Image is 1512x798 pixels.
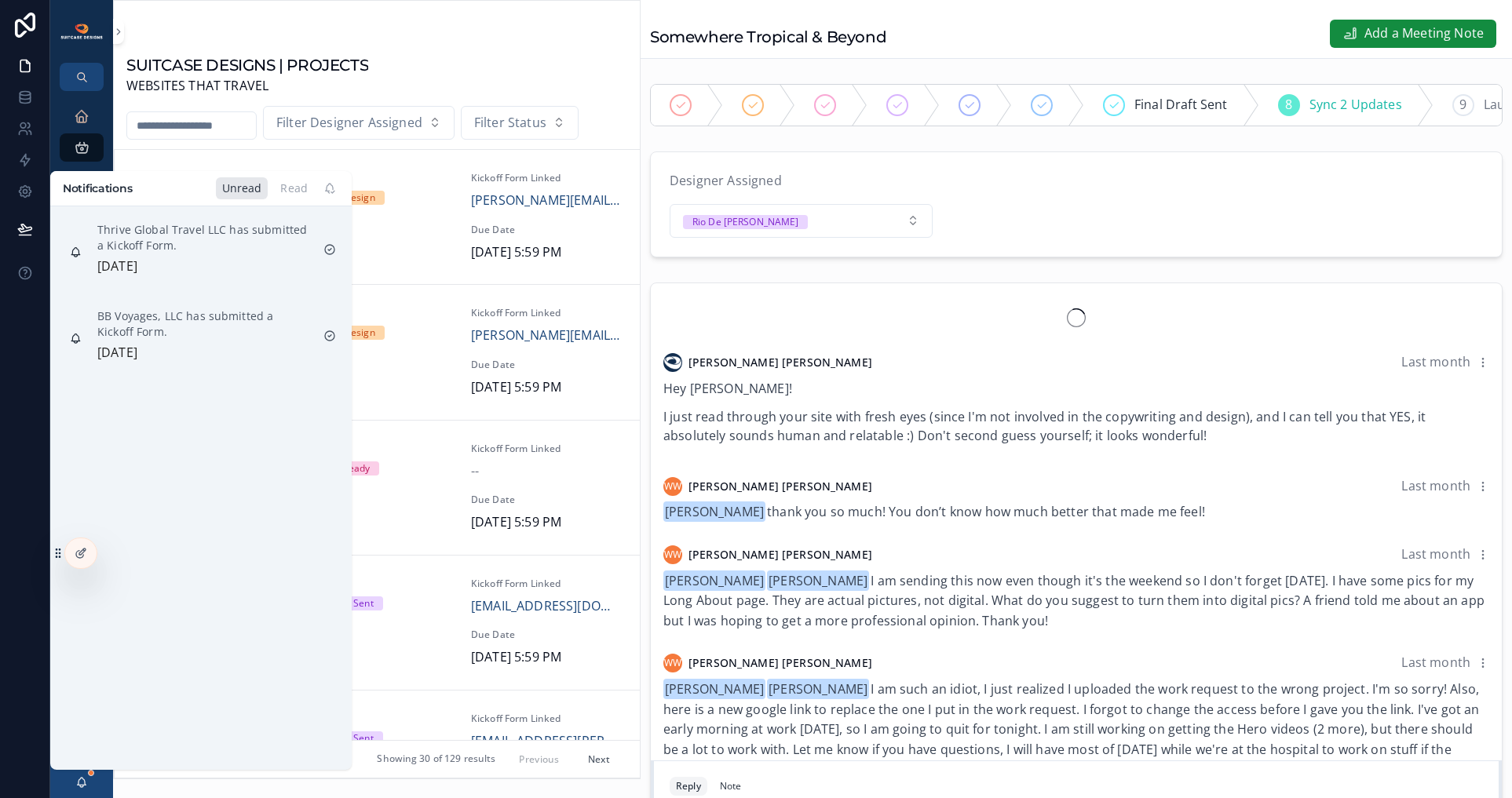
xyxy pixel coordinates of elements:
[471,172,621,184] span: Kickoff Form Linked
[1134,95,1228,115] span: Final Draft Sent
[714,777,747,796] button: Note
[302,307,452,319] span: Status
[1401,477,1470,494] span: Last month
[471,731,621,752] a: [EMAIL_ADDRESS][PERSON_NAME][DOMAIN_NAME]
[688,547,872,563] span: [PERSON_NAME] [PERSON_NAME]
[126,54,368,76] h1: SUITCASE DESIGNS | PROJECTS
[302,172,452,184] span: Status
[471,461,479,482] span: --
[663,679,765,699] span: [PERSON_NAME]
[670,172,782,189] span: Designer Assigned
[302,712,452,725] span: Status
[115,555,640,690] a: Project NameTopos TravelsStatus1st Draft SentKickoff Form Linked[EMAIL_ADDRESS][DOMAIN_NAME]Desig...
[663,503,1205,520] span: thank you so much! You don’t know how much better that made me feel!
[302,512,452,533] span: [DATE]
[670,204,933,239] button: Select Button
[216,177,268,199] div: Unread
[471,242,621,263] span: [DATE] 5:59 PM
[663,379,1489,398] p: Hey [PERSON_NAME]!
[302,359,452,371] span: Start Date
[63,180,132,196] h1: Notifications
[692,215,798,229] div: Rio De [PERSON_NAME]
[663,572,1485,629] span: I am sending this now even though it's the weekend so I don't forget [DATE]. I have some pics for...
[274,177,314,199] div: Read
[461,106,579,140] button: Select Button
[664,480,681,493] span: WW
[276,113,422,133] span: Filter Designer Assigned
[663,501,765,522] span: [PERSON_NAME]
[1330,20,1496,48] button: Add a Meeting Note
[302,224,452,236] span: Start Date
[471,307,621,319] span: Kickoff Form Linked
[302,377,452,398] span: [DATE]
[115,284,640,419] a: Project NameBB Voyages, LLCStatusKickoff DesignKickoff Form Linked[PERSON_NAME][EMAIL_ADDRESS][DO...
[302,242,452,263] span: [DATE]
[471,191,621,211] a: [PERSON_NAME][EMAIL_ADDRESS][DOMAIN_NAME]
[302,443,452,455] span: Status
[263,106,455,140] button: Select Button
[767,570,869,591] span: [PERSON_NAME]
[1459,95,1466,115] span: 9
[302,647,452,668] span: [DATE]
[302,494,452,506] span: Start Date
[302,578,452,590] span: Status
[97,257,137,277] p: [DATE]
[720,780,741,793] div: Note
[471,712,621,725] span: Kickoff Form Linked
[767,679,869,699] span: [PERSON_NAME]
[663,570,765,591] span: [PERSON_NAME]
[663,680,1480,798] span: I am such an idiot, I just realized I uploaded the work request to the wrong project. I'm so sorr...
[302,629,452,641] span: Start Date
[126,76,368,97] span: WEBSITES THAT TRAVEL
[474,113,546,133] span: Filter Status
[1285,95,1292,115] span: 8
[471,647,621,668] span: [DATE] 5:59 PM
[650,26,886,48] h1: Somewhere Tropical & Beyond
[97,343,137,363] p: [DATE]
[471,326,621,346] a: [PERSON_NAME][EMAIL_ADDRESS][DOMAIN_NAME]
[50,91,113,402] div: scrollable content
[1401,545,1470,563] span: Last month
[97,308,311,340] p: BB Voyages, LLC has submitted a Kickoff Form.
[577,747,621,771] button: Next
[115,420,640,555] a: Project NameWander Travel BoutiqueStatusSync 1 ReadyKickoff Form Linked--Designer Assigned[PERSON...
[471,578,621,590] span: Kickoff Form Linked
[471,443,621,455] span: Kickoff Form Linked
[471,359,621,371] span: Due Date
[471,629,621,641] span: Due Date
[663,407,1489,445] p: I just read through your site with fresh eyes (since I'm not involved in the copywriting and desi...
[664,657,681,669] span: WW
[664,548,681,561] span: WW
[115,150,640,284] a: Project NameThrive Global Travel LLCStatusKickoff DesignKickoff Form Linked[PERSON_NAME][EMAIL_AD...
[1401,353,1470,370] span: Last month
[471,596,621,617] a: [EMAIL_ADDRESS][DOMAIN_NAME]
[688,355,872,370] span: [PERSON_NAME] [PERSON_NAME]
[471,494,621,506] span: Due Date
[60,23,104,40] img: App logo
[688,479,872,494] span: [PERSON_NAME] [PERSON_NAME]
[471,512,621,533] span: [DATE] 5:59 PM
[1401,654,1470,671] span: Last month
[377,753,495,766] span: Showing 30 of 129 results
[670,777,707,796] button: Reply
[1364,24,1484,44] span: Add a Meeting Note
[688,655,872,671] span: [PERSON_NAME] [PERSON_NAME]
[97,222,311,253] p: Thrive Global Travel LLC has submitted a Kickoff Form.
[471,224,621,236] span: Due Date
[471,377,621,398] span: [DATE] 5:59 PM
[1309,95,1402,115] span: Sync 2 Updates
